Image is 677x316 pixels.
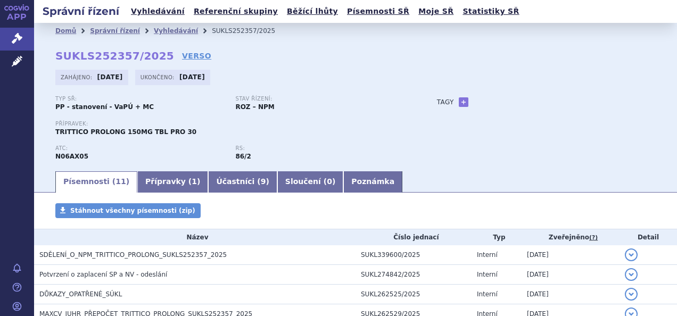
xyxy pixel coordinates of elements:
strong: TRAZODON [55,153,88,160]
td: SUKL274842/2025 [356,265,472,285]
td: [DATE] [522,285,620,304]
a: Moje SŘ [415,4,457,19]
a: + [459,97,468,107]
span: Interní [477,271,498,278]
h2: Správní řízení [34,4,128,19]
span: 0 [327,177,332,186]
p: Stav řízení: [235,96,404,102]
span: Interní [477,290,498,298]
span: DŮKAZY_OPATŘENÉ_SÚKL [39,290,122,298]
span: 11 [115,177,126,186]
span: TRITTICO PROLONG 150MG TBL PRO 30 [55,128,196,136]
a: Písemnosti (11) [55,171,137,193]
a: Sloučení (0) [277,171,343,193]
span: Potvrzení o zaplacení SP a NV - odeslání [39,271,167,278]
span: Interní [477,251,498,259]
strong: [DATE] [97,73,123,81]
li: SUKLS252357/2025 [212,23,289,39]
td: [DATE] [522,265,620,285]
button: detail [625,268,638,281]
a: Správní řízení [90,27,140,35]
a: Běžící lhůty [284,4,341,19]
th: Zveřejněno [522,229,620,245]
a: Písemnosti SŘ [344,4,412,19]
span: 1 [192,177,197,186]
strong: ROZ – NPM [235,103,274,111]
span: SDĚLENÍ_O_NPM_TRITTICO_PROLONG_SUKLS252357_2025 [39,251,227,259]
a: Stáhnout všechny písemnosti (zip) [55,203,201,218]
h3: Tagy [437,96,454,109]
strong: [DATE] [179,73,205,81]
a: Poznámka [343,171,402,193]
td: SUKL262525/2025 [356,285,472,304]
a: Referenční skupiny [191,4,281,19]
a: Přípravky (1) [137,171,208,193]
a: Účastníci (9) [208,171,277,193]
strong: SUKLS252357/2025 [55,49,174,62]
p: RS: [235,145,404,152]
td: SUKL339600/2025 [356,245,472,265]
span: Ukončeno: [141,73,177,81]
span: Stáhnout všechny písemnosti (zip) [70,207,195,214]
th: Název [34,229,356,245]
span: Zahájeno: [61,73,94,81]
a: Vyhledávání [154,27,198,35]
a: VERSO [182,51,211,61]
th: Typ [472,229,522,245]
a: Domů [55,27,76,35]
span: 9 [261,177,266,186]
p: Přípravek: [55,121,416,127]
a: Statistiky SŘ [459,4,522,19]
p: Typ SŘ: [55,96,225,102]
td: [DATE] [522,245,620,265]
abbr: (?) [589,234,598,242]
th: Detail [620,229,677,245]
p: ATC: [55,145,225,152]
strong: antidepresiva, selektivní inhibitory reuptake monoaminů působící na jeden transmiterový systém (S... [235,153,251,160]
button: detail [625,288,638,301]
button: detail [625,248,638,261]
a: Vyhledávání [128,4,188,19]
th: Číslo jednací [356,229,472,245]
strong: PP - stanovení - VaPÚ + MC [55,103,154,111]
